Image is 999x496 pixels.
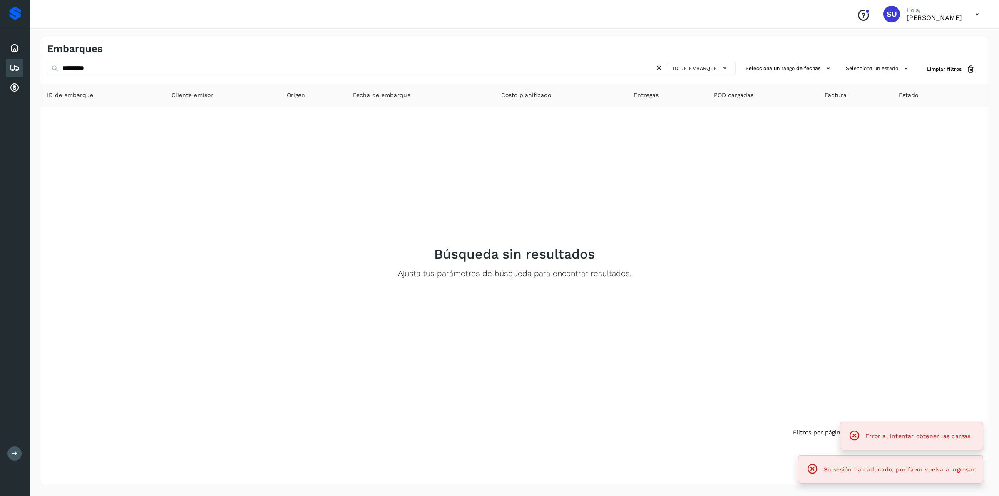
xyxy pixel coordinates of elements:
[287,91,305,100] span: Origen
[793,428,847,437] span: Filtros por página :
[47,91,93,100] span: ID de embarque
[825,91,847,100] span: Factura
[714,91,753,100] span: POD cargadas
[907,7,962,14] p: Hola,
[434,246,595,262] h2: Búsqueda sin resultados
[899,91,918,100] span: Estado
[907,14,962,22] p: Sayra Ugalde
[671,62,732,74] button: ID de embarque
[501,91,551,100] span: Costo planificado
[927,65,962,73] span: Limpiar filtros
[824,466,976,473] span: Su sesión ha caducado, por favor vuelva a ingresar.
[6,39,23,57] div: Inicio
[353,91,410,100] span: Fecha de embarque
[398,269,631,279] p: Ajusta tus parámetros de búsqueda para encontrar resultados.
[634,91,659,100] span: Entregas
[842,62,914,75] button: Selecciona un estado
[742,62,836,75] button: Selecciona un rango de fechas
[865,433,970,439] span: Error al intentar obtener las cargas
[6,59,23,77] div: Embarques
[920,62,982,77] button: Limpiar filtros
[6,79,23,97] div: Cuentas por cobrar
[171,91,213,100] span: Cliente emisor
[47,43,103,55] h4: Embarques
[673,65,717,72] span: ID de embarque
